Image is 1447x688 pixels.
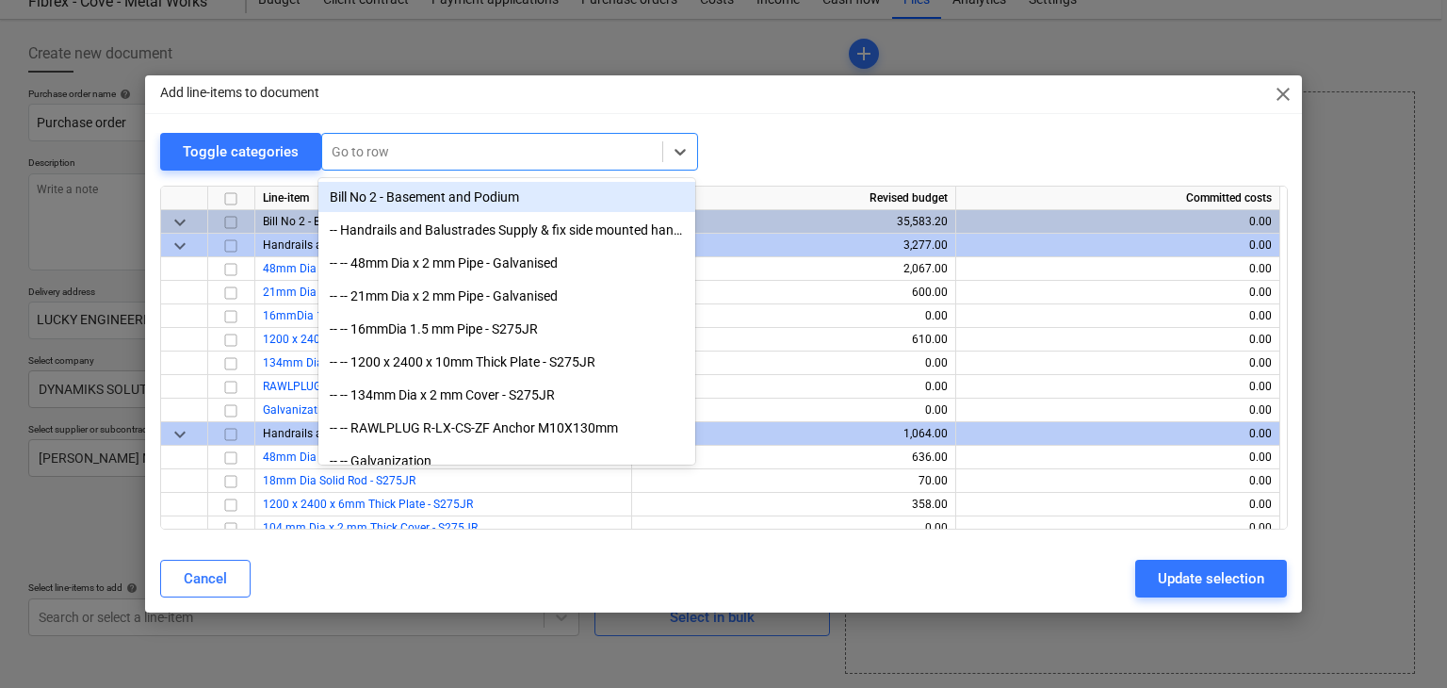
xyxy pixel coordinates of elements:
div: 0.00 [964,352,1272,375]
div: -- -- 16mmDia 1.5 mm Pipe - S275JR [318,314,695,344]
div: 636.00 [640,446,948,469]
a: 48mm Dia x 2 mm Pipe - S275JR [263,450,431,464]
div: 0.00 [964,281,1272,304]
div: 0.00 [964,328,1272,352]
span: keyboard_arrow_down [169,235,191,257]
div: Line-item [255,187,632,210]
div: 0.00 [964,469,1272,493]
span: keyboard_arrow_down [169,423,191,446]
div: -- -- 21mm Dia x 2 mm Pipe - Galvanised [318,281,695,311]
span: Bill No 2 - Basement and Podium [263,215,431,228]
div: Cancel [184,566,227,591]
div: 0.00 [640,304,948,328]
div: Bill No 2 - Basement and Podium [318,182,695,212]
div: 0.00 [964,257,1272,281]
div: 0.00 [640,375,948,399]
a: 104 mm Dia x 2 mm Thick Cover - S275JR [263,521,478,534]
div: Update selection [1158,566,1264,591]
div: 0.00 [640,516,948,540]
div: 0.00 [640,399,948,422]
div: -- -- RAWLPLUG R-LX-CS-ZF Anchor M10X130mm [318,413,695,443]
a: 48mm Dia x 2 mm Pipe - Galvanised [263,262,448,275]
div: 0.00 [964,516,1272,540]
span: close [1272,83,1294,106]
a: Galvanization [263,403,333,417]
div: 0.00 [964,446,1272,469]
span: Handrails and Balustrades Supply & fix side mounted handrail to Staircase [263,238,642,252]
div: 70.00 [640,469,948,493]
iframe: Chat Widget [1353,598,1447,688]
div: 3,277.00 [640,234,948,257]
a: RAWLPLUG R-LX-CS-ZF Anchor M10X130mm [263,380,493,393]
div: -- -- 134mm Dia x 2 mm Cover - S275JR [318,380,695,410]
div: 35,583.20 [640,210,948,234]
div: 0.00 [964,234,1272,257]
a: 18mm Dia Solid Rod - S275JR [263,474,415,487]
div: -- -- 48mm Dia x 2 mm Pipe - Galvanised [318,248,695,278]
div: 0.00 [640,352,948,375]
a: 134mm Dia x 2 mm Cover - S275JR [263,356,445,369]
p: Add line-items to document [160,83,319,103]
div: 0.00 [964,399,1272,422]
a: 1200 x 2400 x 10mm Thick Plate - S275JR [263,333,480,346]
div: Committed costs [956,187,1280,210]
span: Handrails and Balustrades Supply & fix 50mm dia wall mounted handrail [263,427,634,440]
a: 21mm Dia x 2 mm Pipe - Galvanised [263,286,448,299]
a: 1200 x 2400 x 6mm Thick Plate - S275JR [263,498,473,511]
div: 600.00 [640,281,948,304]
button: Toggle categories [160,133,321,171]
div: 610.00 [640,328,948,352]
div: Revised budget [632,187,956,210]
div: 0.00 [964,304,1272,328]
div: 0.00 [964,422,1272,446]
div: 1,064.00 [640,422,948,446]
div: 0.00 [964,493,1272,516]
div: -- -- Galvanization [318,446,695,476]
button: Update selection [1135,560,1287,598]
button: Cancel [160,560,251,598]
div: 0.00 [964,375,1272,399]
a: 16mmDia 1.5 mm Pipe - S275JR [263,309,430,322]
div: 2,067.00 [640,257,948,281]
div: -- Handrails and Balustrades Supply & fix side mounted handrail to Staircase [318,215,695,245]
div: Toggle categories [183,139,299,164]
div: 0.00 [964,210,1272,234]
span: keyboard_arrow_down [169,211,191,234]
div: 358.00 [640,493,948,516]
div: -- -- 1200 x 2400 x 10mm Thick Plate - S275JR [318,347,695,377]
